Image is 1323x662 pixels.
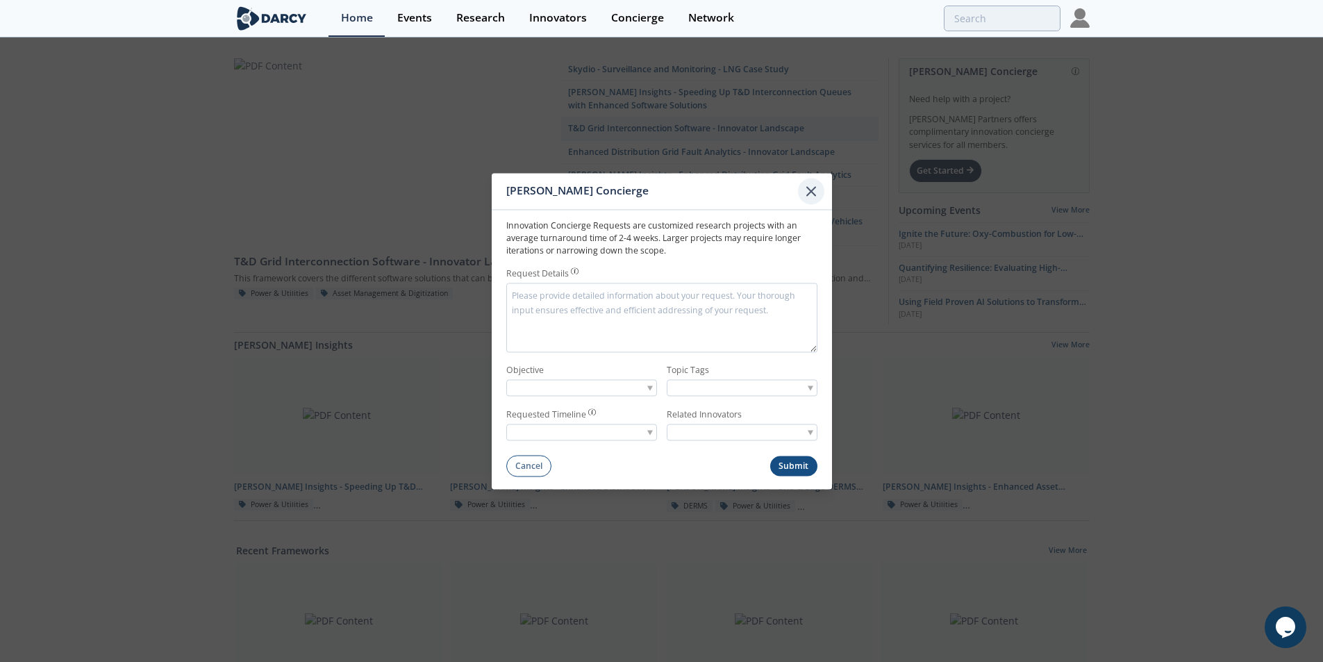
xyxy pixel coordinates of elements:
div: Concierge [611,13,664,24]
iframe: chat widget [1265,606,1309,648]
img: information.svg [588,408,596,416]
input: Advanced Search [944,6,1060,31]
div: [PERSON_NAME] Concierge [506,178,799,204]
label: Topic Tags [667,364,817,376]
button: Cancel [506,456,552,477]
label: Objective [506,364,657,376]
div: Events [397,13,432,24]
div: Network [688,13,734,24]
label: Request Details [506,267,569,280]
img: logo-wide.svg [234,6,310,31]
div: Research [456,13,505,24]
img: Profile [1070,8,1090,28]
div: Innovators [529,13,587,24]
p: Innovation Concierge Requests are customized research projects with an average turnaround time of... [506,220,817,258]
img: information.svg [571,267,579,275]
button: Submit [770,456,817,477]
label: Related Innovators [667,408,817,421]
label: Requested Timeline [506,408,586,421]
div: Home [341,13,373,24]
